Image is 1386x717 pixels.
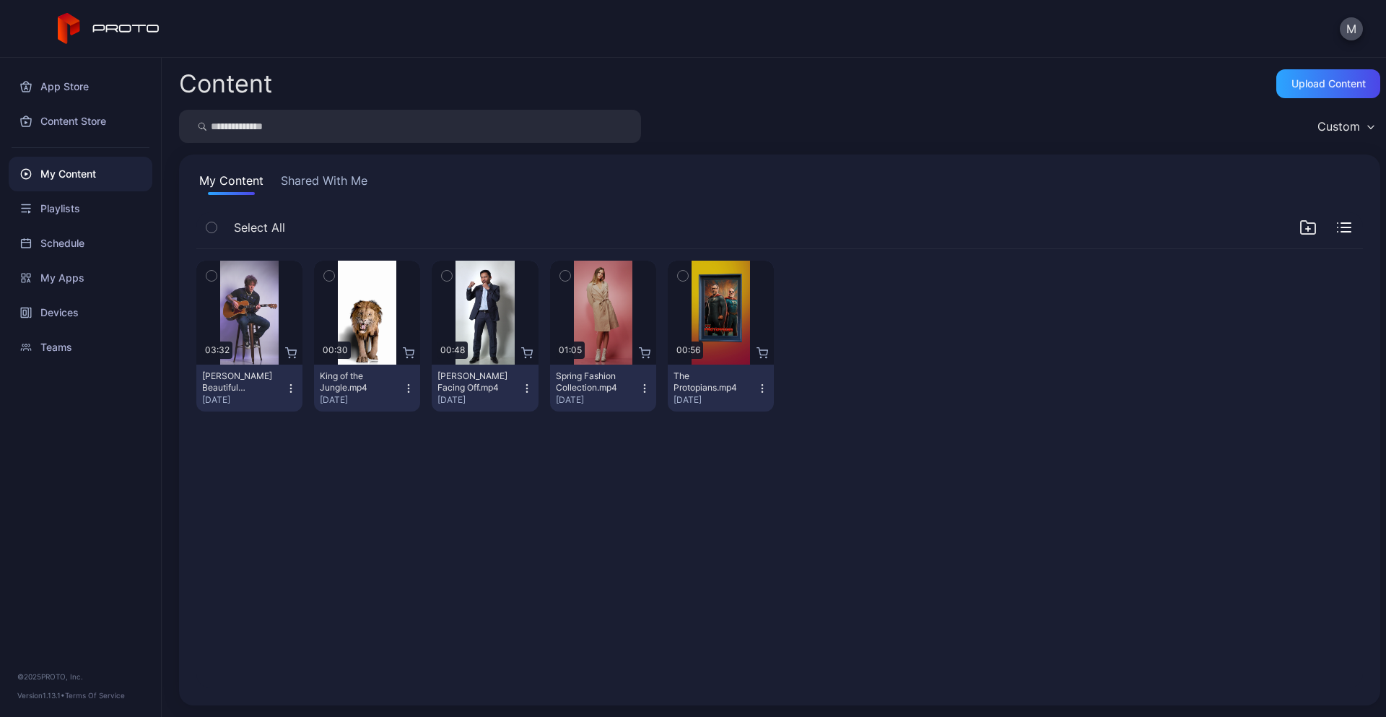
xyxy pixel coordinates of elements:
span: Version 1.13.1 • [17,691,65,700]
div: Manny Pacquiao Facing Off.mp4 [437,370,517,394]
div: [DATE] [320,394,403,406]
a: My Content [9,157,152,191]
a: Devices [9,295,152,330]
div: The Protopians.mp4 [674,370,753,394]
div: © 2025 PROTO, Inc. [17,671,144,682]
a: My Apps [9,261,152,295]
button: Shared With Me [278,172,370,195]
div: King of the Jungle.mp4 [320,370,399,394]
span: Select All [234,219,285,236]
button: King of the Jungle.mp4[DATE] [314,365,420,412]
div: [DATE] [437,394,520,406]
a: Teams [9,330,152,365]
div: Custom [1317,119,1360,134]
div: [DATE] [556,394,639,406]
button: Custom [1310,110,1380,143]
a: Schedule [9,226,152,261]
a: Terms Of Service [65,691,125,700]
button: Upload Content [1276,69,1380,98]
a: Content Store [9,104,152,139]
button: My Content [196,172,266,195]
a: Playlists [9,191,152,226]
div: Upload Content [1291,78,1366,90]
button: Spring Fashion Collection.mp4[DATE] [550,365,656,412]
div: [DATE] [202,394,285,406]
button: [PERSON_NAME] Facing Off.mp4[DATE] [432,365,538,412]
button: The Protopians.mp4[DATE] [668,365,774,412]
button: M [1340,17,1363,40]
div: [DATE] [674,394,757,406]
div: Billy Morrison's Beautiful Disaster.mp4 [202,370,282,394]
a: App Store [9,69,152,104]
button: [PERSON_NAME] Beautiful Disaster.mp4[DATE] [196,365,302,412]
div: Content [179,71,272,96]
div: Spring Fashion Collection.mp4 [556,370,635,394]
